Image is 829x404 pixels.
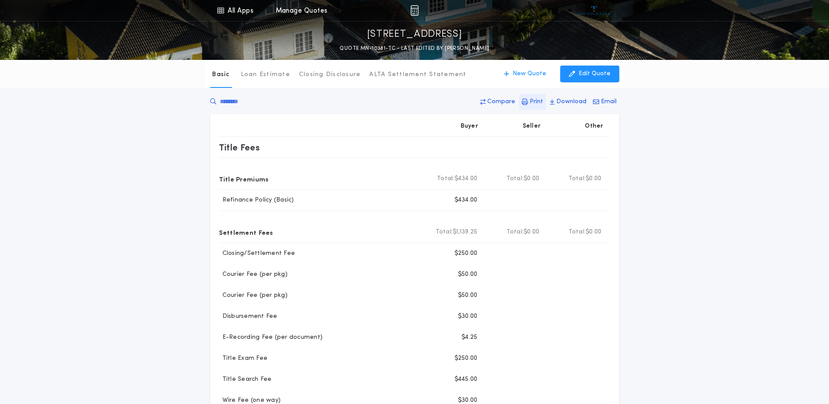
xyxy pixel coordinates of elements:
[219,354,268,363] p: Title Exam Fee
[454,196,478,205] p: $434.00
[530,98,543,106] p: Print
[506,174,524,183] b: Total:
[461,333,477,342] p: $4.25
[437,174,454,183] b: Total:
[495,66,555,82] button: New Quote
[219,312,277,321] p: Disbursement Fee
[560,66,619,82] button: Edit Quote
[579,70,610,78] p: Edit Quote
[219,172,269,186] p: Title Premiums
[458,312,478,321] p: $30.00
[478,94,518,110] button: Compare
[586,174,601,183] span: $0.00
[458,291,478,300] p: $50.00
[506,228,524,237] b: Total:
[367,28,462,42] p: [STREET_ADDRESS]
[461,122,478,131] p: Buyer
[219,291,288,300] p: Courier Fee (per pkg)
[299,70,361,79] p: Closing Disclosure
[601,98,617,106] p: Email
[454,375,478,384] p: $445.00
[487,98,515,106] p: Compare
[410,5,419,16] img: img
[212,70,229,79] p: Basic
[569,174,586,183] b: Total:
[569,228,586,237] b: Total:
[556,98,586,106] p: Download
[519,94,546,110] button: Print
[513,70,546,78] p: New Quote
[219,270,288,279] p: Courier Fee (per pkg)
[436,228,453,237] b: Total:
[453,228,477,237] span: $1,139.25
[547,94,589,110] button: Download
[578,6,610,15] img: vs-icon
[219,225,273,239] p: Settlement Fees
[586,228,601,237] span: $0.00
[241,70,290,79] p: Loan Estimate
[219,196,294,205] p: Refinance Policy (Basic)
[454,249,478,258] p: $250.00
[369,70,466,79] p: ALTA Settlement Statement
[590,94,619,110] button: Email
[585,122,603,131] p: Other
[454,354,478,363] p: $250.00
[219,333,323,342] p: E-Recording Fee (per document)
[219,140,260,154] p: Title Fees
[219,375,272,384] p: Title Search Fee
[219,249,295,258] p: Closing/Settlement Fee
[340,44,489,53] p: QUOTE MN-10381-TC - LAST EDITED BY [PERSON_NAME]
[458,270,478,279] p: $50.00
[523,122,541,131] p: Seller
[454,174,478,183] span: $434.00
[524,174,539,183] span: $0.00
[524,228,539,237] span: $0.00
